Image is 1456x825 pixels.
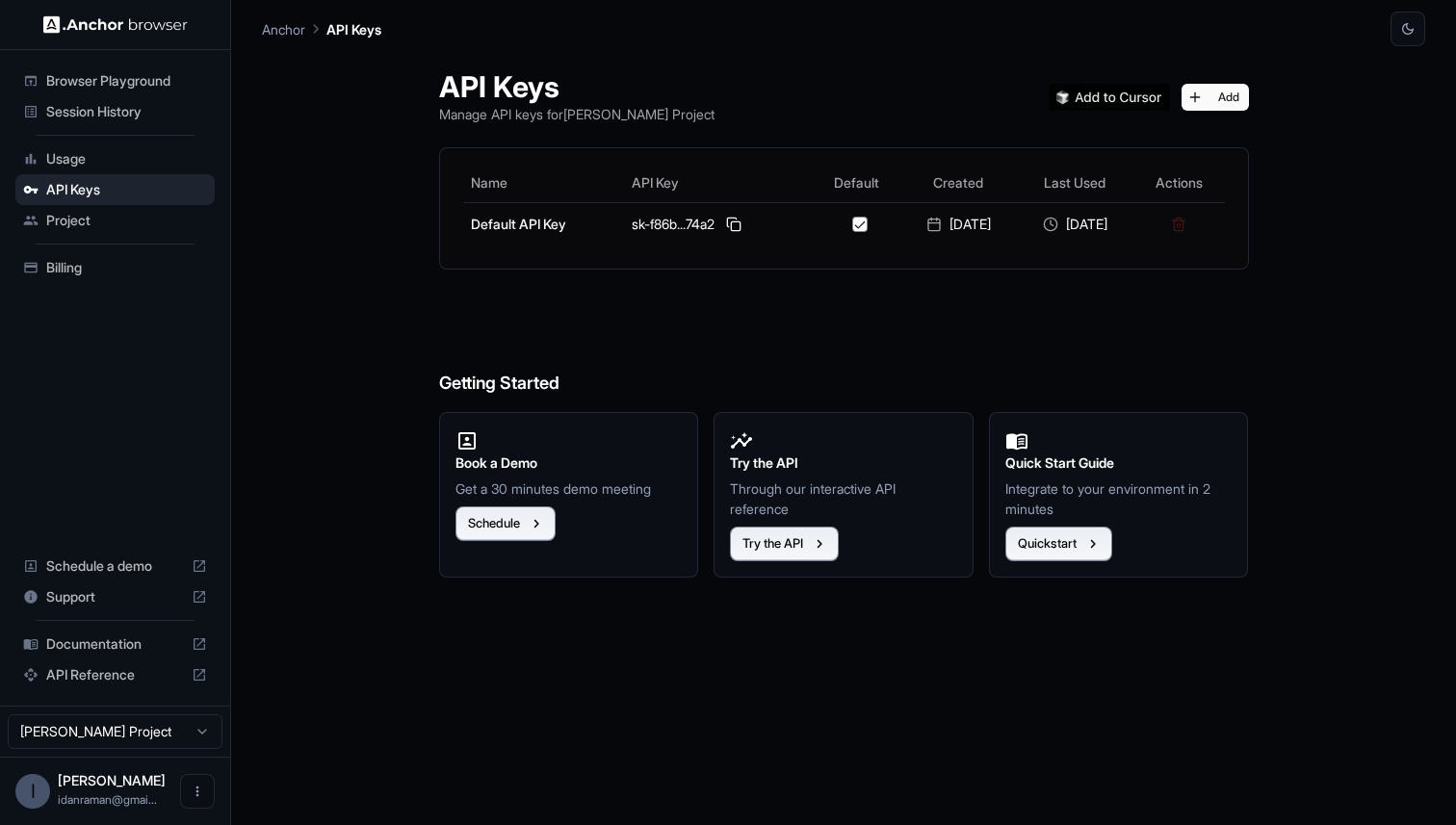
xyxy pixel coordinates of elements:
[439,69,715,104] h1: API Keys
[730,478,957,519] p: Through our interactive API reference
[1049,84,1170,111] img: Add anchorbrowser MCP server to Cursor
[624,164,812,202] th: API Key
[46,587,184,606] span: Support
[46,71,207,90] span: Browser Playground
[15,252,215,283] div: Billing
[46,211,207,230] span: Project
[439,293,1249,398] h6: Getting Started
[15,143,215,174] div: Usage
[15,774,50,809] div: I
[730,527,839,561] button: Try the API
[58,792,157,807] span: idanraman@gmail.com
[46,634,184,654] span: Documentation
[455,506,556,541] button: Schedule
[1133,164,1225,202] th: Actions
[58,772,166,788] span: Idan Raman
[262,19,305,39] p: Anchor
[46,149,207,168] span: Usage
[1005,478,1233,519] p: Integrate to your environment in 2 minutes
[43,15,188,34] img: Anchor Logo
[730,452,957,474] h2: Try the API
[15,205,215,236] div: Project
[455,452,683,474] h2: Book a Demo
[439,104,715,124] p: Manage API keys for [PERSON_NAME] Project
[46,556,184,576] span: Schedule a demo
[722,213,745,236] button: Copy API key
[46,665,184,684] span: API Reference
[326,19,381,39] p: API Keys
[1005,452,1233,474] h2: Quick Start Guide
[812,164,900,202] th: Default
[46,258,207,277] span: Billing
[463,202,625,245] td: Default API Key
[463,164,625,202] th: Name
[15,629,215,659] div: Documentation
[908,215,1009,234] div: [DATE]
[1182,84,1249,111] button: Add
[15,551,215,581] div: Schedule a demo
[455,478,683,499] p: Get a 30 minutes demo meeting
[46,102,207,121] span: Session History
[15,174,215,205] div: API Keys
[15,65,215,96] div: Browser Playground
[1005,527,1112,561] button: Quickstart
[15,96,215,127] div: Session History
[1025,215,1126,234] div: [DATE]
[1017,164,1133,202] th: Last Used
[15,581,215,612] div: Support
[900,164,1017,202] th: Created
[15,659,215,690] div: API Reference
[180,774,215,809] button: Open menu
[632,213,804,236] div: sk-f86b...74a2
[262,18,381,39] nav: breadcrumb
[46,180,207,199] span: API Keys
